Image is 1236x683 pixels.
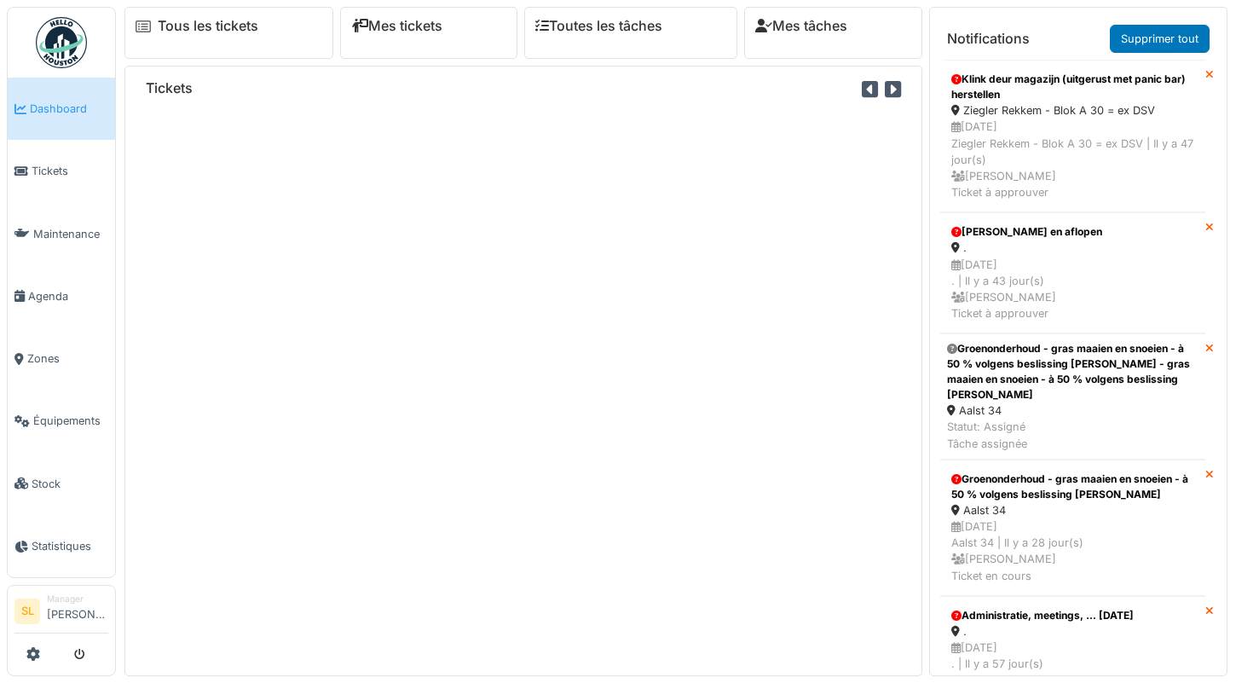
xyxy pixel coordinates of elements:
[947,341,1198,402] div: Groenonderhoud - gras maaien en snoeien - à 50 % volgens beslissing [PERSON_NAME] - gras maaien e...
[33,226,108,242] span: Maintenance
[940,460,1205,596] a: Groenonderhoud - gras maaien en snoeien - à 50 % volgens beslissing [PERSON_NAME] Aalst 34 [DATE]...
[33,413,108,429] span: Équipements
[947,402,1198,419] div: Aalst 34
[8,265,115,327] a: Agenda
[1110,25,1210,53] a: Supprimer tout
[755,18,847,34] a: Mes tâches
[951,72,1194,102] div: Klink deur magazijn (uitgerust met panic bar) herstellen
[351,18,442,34] a: Mes tickets
[27,350,108,367] span: Zones
[32,476,108,492] span: Stock
[146,80,193,96] h6: Tickets
[8,515,115,577] a: Statistiques
[30,101,108,117] span: Dashboard
[28,288,108,304] span: Agenda
[951,608,1194,623] div: Administratie, meetings, ... [DATE]
[8,203,115,265] a: Maintenance
[940,333,1205,460] a: Groenonderhoud - gras maaien en snoeien - à 50 % volgens beslissing [PERSON_NAME] - gras maaien e...
[8,140,115,202] a: Tickets
[951,224,1194,240] div: [PERSON_NAME] en aflopen
[8,453,115,515] a: Stock
[14,593,108,634] a: SL Manager[PERSON_NAME]
[47,593,108,605] div: Manager
[8,390,115,452] a: Équipements
[535,18,662,34] a: Toutes les tâches
[32,163,108,179] span: Tickets
[951,472,1194,502] div: Groenonderhoud - gras maaien en snoeien - à 50 % volgens beslissing [PERSON_NAME]
[951,623,1194,640] div: .
[47,593,108,629] li: [PERSON_NAME]
[951,102,1194,119] div: Ziegler Rekkem - Blok A 30 = ex DSV
[8,327,115,390] a: Zones
[947,31,1030,47] h6: Notifications
[951,257,1194,322] div: [DATE] . | Il y a 43 jour(s) [PERSON_NAME] Ticket à approuver
[951,240,1194,256] div: .
[951,502,1194,518] div: Aalst 34
[36,17,87,68] img: Badge_color-CXgf-gQk.svg
[32,538,108,554] span: Statistiques
[947,419,1198,451] div: Statut: Assigné Tâche assignée
[158,18,258,34] a: Tous les tickets
[940,60,1205,212] a: Klink deur magazijn (uitgerust met panic bar) herstellen Ziegler Rekkem - Blok A 30 = ex DSV [DAT...
[951,518,1194,584] div: [DATE] Aalst 34 | Il y a 28 jour(s) [PERSON_NAME] Ticket en cours
[14,599,40,624] li: SL
[8,78,115,140] a: Dashboard
[940,212,1205,333] a: [PERSON_NAME] en aflopen . [DATE]. | Il y a 43 jour(s) [PERSON_NAME]Ticket à approuver
[951,119,1194,200] div: [DATE] Ziegler Rekkem - Blok A 30 = ex DSV | Il y a 47 jour(s) [PERSON_NAME] Ticket à approuver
